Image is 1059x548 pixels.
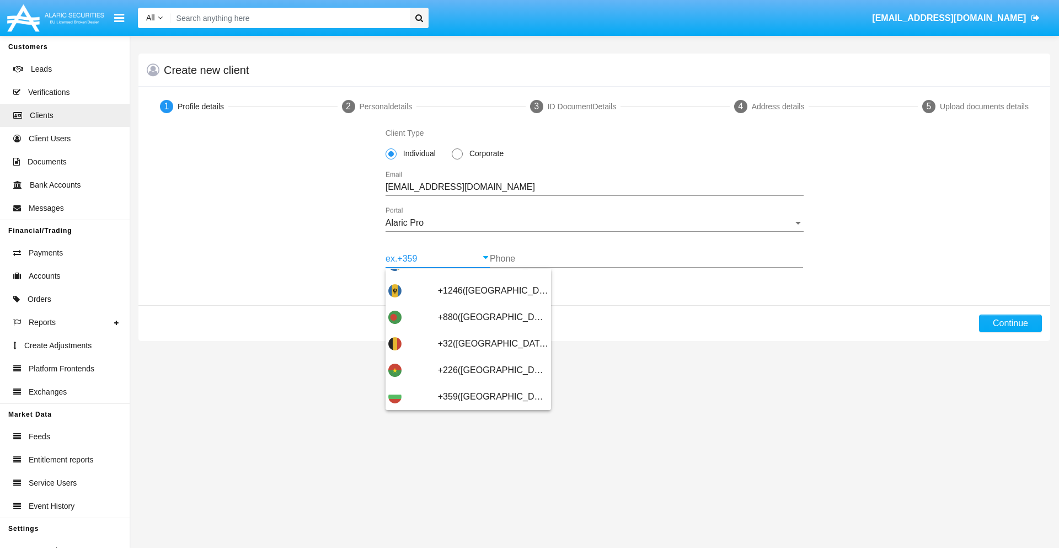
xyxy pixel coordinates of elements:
[29,431,50,443] span: Feeds
[30,179,81,191] span: Bank Accounts
[548,101,617,113] div: ID Document Details
[29,501,74,512] span: Event History
[386,218,424,227] span: Alaric Pro
[29,477,77,489] span: Service Users
[738,102,743,111] span: 4
[463,148,506,159] span: Corporate
[178,101,224,113] div: Profile details
[29,363,94,375] span: Platform Frontends
[438,331,548,357] span: +32([GEOGRAPHIC_DATA])
[24,340,92,352] span: Create Adjustments
[29,247,63,259] span: Payments
[872,13,1026,23] span: [EMAIL_ADDRESS][DOMAIN_NAME]
[926,102,931,111] span: 5
[29,133,71,145] span: Client Users
[940,101,1029,113] div: Upload documents details
[29,203,64,214] span: Messages
[171,8,406,28] input: Search
[438,304,548,331] span: +880([GEOGRAPHIC_DATA])
[386,127,424,139] label: Client Type
[28,87,69,98] span: Verifications
[752,101,805,113] div: Address details
[29,317,56,328] span: Reports
[164,66,249,75] h5: Create new client
[28,294,51,305] span: Orders
[438,384,548,410] span: +359([GEOGRAPHIC_DATA])
[360,101,413,113] div: Personal details
[30,110,54,121] span: Clients
[397,148,438,159] span: Individual
[6,2,106,34] img: Logo image
[534,102,539,111] span: 3
[29,454,94,466] span: Entitlement reports
[867,3,1045,34] a: [EMAIL_ADDRESS][DOMAIN_NAME]
[29,270,61,282] span: Accounts
[438,357,548,384] span: +226([GEOGRAPHIC_DATA])
[146,13,155,22] span: All
[138,12,171,24] a: All
[438,278,548,304] span: +1246([GEOGRAPHIC_DATA])
[346,102,351,111] span: 2
[979,315,1042,332] button: Continue
[28,156,67,168] span: Documents
[31,63,52,75] span: Leads
[164,102,169,111] span: 1
[29,386,67,398] span: Exchanges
